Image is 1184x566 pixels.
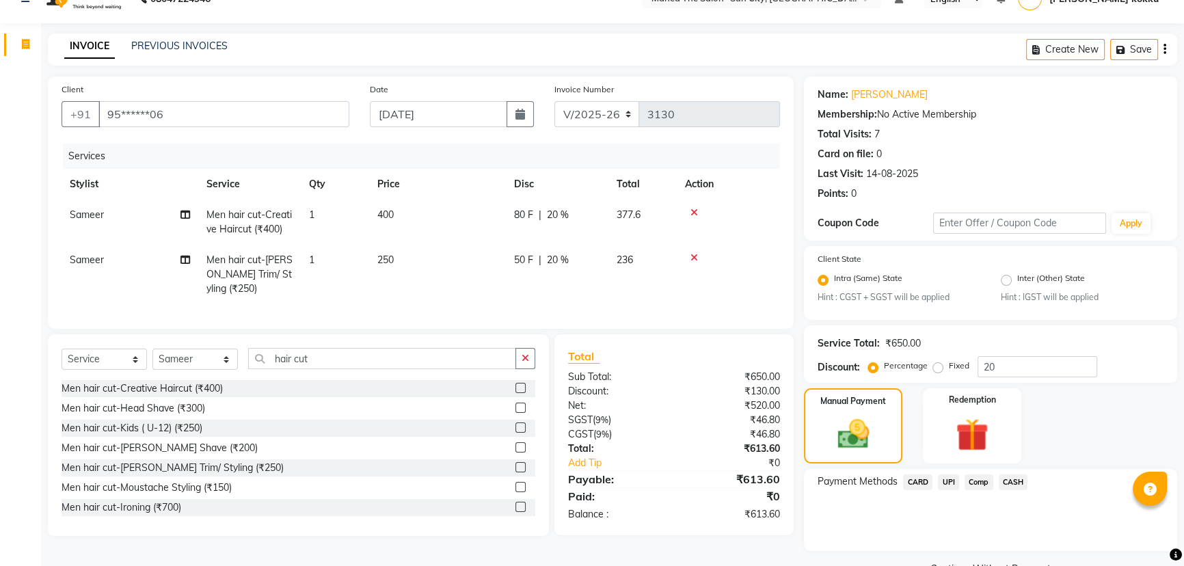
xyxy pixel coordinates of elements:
[818,336,880,351] div: Service Total:
[818,107,1163,122] div: No Active Membership
[674,413,790,427] div: ₹46.80
[818,167,863,181] div: Last Visit:
[1017,272,1085,288] label: Inter (Other) State
[558,384,674,399] div: Discount:
[63,144,790,169] div: Services
[309,208,314,221] span: 1
[617,208,641,221] span: 377.6
[933,213,1106,234] input: Enter Offer / Coupon Code
[1112,213,1151,234] button: Apply
[866,167,918,181] div: 14-08-2025
[62,441,258,455] div: Men hair cut-[PERSON_NAME] Shave (₹200)
[851,187,857,201] div: 0
[818,187,848,201] div: Points:
[539,208,541,222] span: |
[62,169,198,200] th: Stylist
[62,381,223,396] div: Men hair cut-Creative Haircut (₹400)
[674,442,790,456] div: ₹613.60
[903,474,932,490] span: CARD
[62,401,205,416] div: Men hair cut-Head Shave (₹300)
[568,428,593,440] span: CGST
[938,474,959,490] span: UPI
[949,394,996,406] label: Redemption
[206,208,292,235] span: Men hair cut-Creative Haircut (₹400)
[62,83,83,96] label: Client
[876,147,882,161] div: 0
[818,147,874,161] div: Card on file:
[547,253,569,267] span: 20 %
[674,471,790,487] div: ₹613.60
[558,471,674,487] div: Payable:
[64,34,115,59] a: INVOICE
[608,169,677,200] th: Total
[248,348,516,369] input: Search or Scan
[558,427,674,442] div: ( )
[131,40,228,52] a: PREVIOUS INVOICES
[377,208,394,221] span: 400
[558,488,674,504] div: Paid:
[514,208,533,222] span: 80 F
[820,395,886,407] label: Manual Payment
[818,127,872,141] div: Total Visits:
[818,291,980,304] small: Hint : CGST + SGST will be applied
[506,169,608,200] th: Disc
[828,416,879,452] img: _cash.svg
[818,87,848,102] div: Name:
[677,169,780,200] th: Action
[198,169,301,200] th: Service
[595,414,608,425] span: 9%
[62,481,232,495] div: Men hair cut-Moustache Styling (₹150)
[693,456,790,470] div: ₹0
[818,360,860,375] div: Discount:
[674,384,790,399] div: ₹130.00
[70,208,104,221] span: Sameer
[558,399,674,413] div: Net:
[818,253,861,265] label: Client State
[558,413,674,427] div: ( )
[62,101,100,127] button: +91
[818,474,898,489] span: Payment Methods
[70,254,104,266] span: Sameer
[98,101,349,127] input: Search by Name/Mobile/Email/Code
[558,442,674,456] div: Total:
[558,456,694,470] a: Add Tip
[554,83,614,96] label: Invoice Number
[674,488,790,504] div: ₹0
[818,107,877,122] div: Membership:
[674,427,790,442] div: ₹46.80
[949,360,969,372] label: Fixed
[377,254,394,266] span: 250
[999,474,1028,490] span: CASH
[62,461,284,475] div: Men hair cut-[PERSON_NAME] Trim/ Styling (₹250)
[301,169,369,200] th: Qty
[1110,39,1158,60] button: Save
[206,254,293,295] span: Men hair cut-[PERSON_NAME] Trim/ Styling (₹250)
[596,429,609,440] span: 9%
[514,253,533,267] span: 50 F
[558,507,674,522] div: Balance :
[965,474,993,490] span: Comp
[369,169,506,200] th: Price
[834,272,902,288] label: Intra (Same) State
[370,83,388,96] label: Date
[62,421,202,435] div: Men hair cut-Kids ( U-12) (₹250)
[62,500,181,515] div: Men hair cut-Ironing (₹700)
[818,216,933,230] div: Coupon Code
[568,414,593,426] span: SGST
[674,399,790,413] div: ₹520.00
[617,254,633,266] span: 236
[558,370,674,384] div: Sub Total:
[309,254,314,266] span: 1
[547,208,569,222] span: 20 %
[674,507,790,522] div: ₹613.60
[568,349,600,364] span: Total
[884,360,928,372] label: Percentage
[851,87,928,102] a: [PERSON_NAME]
[945,414,999,455] img: _gift.svg
[539,253,541,267] span: |
[874,127,880,141] div: 7
[1026,39,1105,60] button: Create New
[885,336,921,351] div: ₹650.00
[674,370,790,384] div: ₹650.00
[1001,291,1163,304] small: Hint : IGST will be applied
